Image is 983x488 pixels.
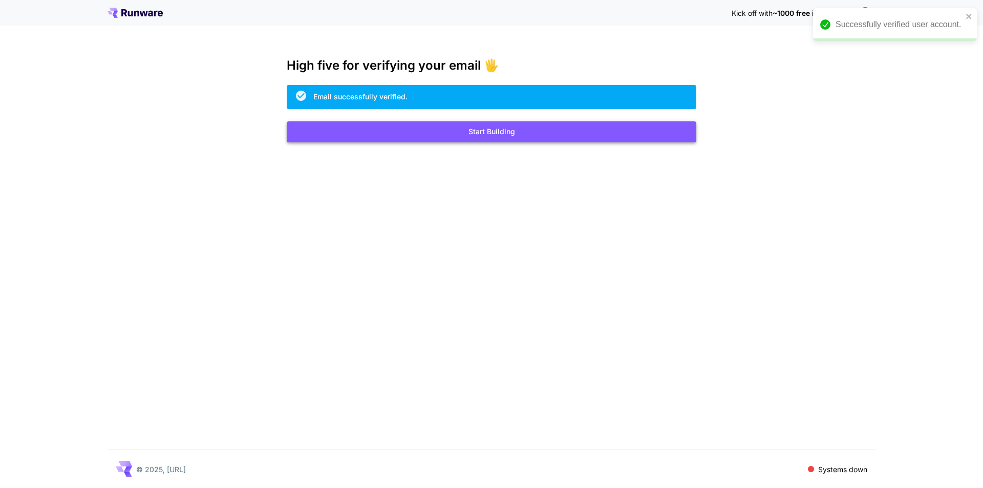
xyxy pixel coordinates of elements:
button: Start Building [287,121,696,142]
span: Kick off with [732,9,773,17]
div: Successfully verified user account. [836,18,963,31]
span: ~1000 free images! 🎈 [773,9,851,17]
div: Email successfully verified. [313,91,408,102]
button: In order to qualify for free credit, you need to sign up with a business email address and click ... [855,2,875,23]
button: close [966,12,973,20]
p: © 2025, [URL] [136,464,186,475]
p: Systems down [818,464,867,475]
h3: High five for verifying your email 🖐️ [287,58,696,73]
